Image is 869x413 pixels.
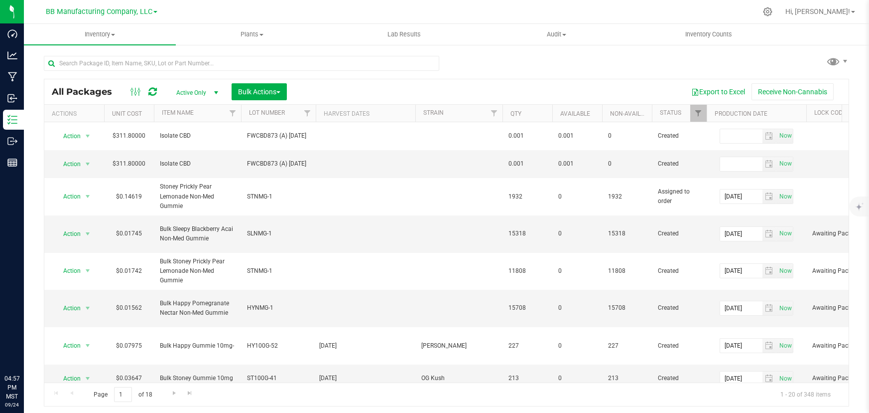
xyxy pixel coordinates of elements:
[176,24,328,45] a: Plants
[104,327,154,365] td: $0.07975
[660,109,681,116] a: Status
[762,190,777,204] span: select
[658,131,701,141] span: Created
[7,136,17,146] inline-svg: Outbound
[82,227,94,241] span: select
[762,157,777,171] span: select
[374,30,434,39] span: Lab Results
[114,387,132,403] input: 1
[776,227,793,241] span: select
[247,131,310,141] span: FWCBD873 (A) [DATE]
[480,24,632,45] a: Audit
[54,339,81,353] span: Action
[558,374,596,383] span: 0
[82,301,94,315] span: select
[104,150,154,178] td: $311.80000
[54,227,81,241] span: Action
[508,131,546,141] span: 0.001
[508,374,546,383] span: 213
[247,341,310,351] span: HY100G-52
[608,131,646,141] span: 0
[82,339,94,353] span: select
[715,110,767,117] a: Production Date
[608,374,646,383] span: 213
[319,374,412,383] div: Value 1: 2024-11-19
[160,159,235,169] span: Isolate CBD
[104,365,154,393] td: $0.03647
[777,372,794,386] span: Set Current date
[762,339,777,353] span: select
[776,372,793,386] span: select
[776,190,793,204] span: select
[160,182,235,211] span: Stoney Prickly Pear Lemonade Non-Med Gummie
[316,105,415,122] th: Harvest Dates
[658,341,701,351] span: Created
[608,229,646,238] span: 15318
[247,229,310,238] span: SLNMG-1
[558,131,596,141] span: 0.001
[4,374,19,401] p: 04:57 PM MST
[7,29,17,39] inline-svg: Dashboard
[814,109,846,116] a: Lock Code
[176,30,327,39] span: Plants
[160,341,235,351] span: Bulk Happy Gummie 10mg-
[319,341,412,351] div: Value 1: 2024-11-19
[658,229,701,238] span: Created
[82,190,94,204] span: select
[112,110,142,117] a: Unit Cost
[160,257,235,286] span: Bulk Stoney Prickly Pear Lemonade Non-Med Gummie
[232,83,287,100] button: Bulk Actions
[247,303,310,313] span: HYNMG-1
[558,303,596,313] span: 0
[508,229,546,238] span: 15318
[608,159,646,169] span: 0
[762,129,777,143] span: select
[608,341,646,351] span: 227
[486,105,502,122] a: Filter
[423,109,444,116] a: Strain
[52,86,122,97] span: All Packages
[421,374,497,383] span: OG Kush
[508,159,546,169] span: 0.001
[104,253,154,290] td: $0.01742
[777,226,794,241] span: Set Current date
[560,110,590,117] a: Available
[7,115,17,125] inline-svg: Inventory
[510,110,521,117] a: Qty
[508,303,546,313] span: 15708
[24,24,176,45] a: Inventory
[610,110,654,117] a: Non-Available
[608,266,646,276] span: 11808
[104,178,154,215] td: $0.14619
[52,110,100,117] div: Actions
[183,387,197,401] a: Go to the last page
[751,83,834,100] button: Receive Non-Cannabis
[160,374,235,383] span: Bulk Stoney Gummie 10mg
[776,264,793,278] span: select
[776,129,793,143] span: select
[658,303,701,313] span: Created
[558,159,596,169] span: 0.001
[658,187,701,206] span: Assigned to order
[44,56,439,71] input: Search Package ID, Item Name, SKU, Lot or Part Number...
[249,109,285,116] a: Lot Number
[558,229,596,238] span: 0
[777,264,794,278] span: Set Current date
[247,374,310,383] span: ST100G-41
[558,266,596,276] span: 0
[608,192,646,202] span: 1932
[225,105,241,122] a: Filter
[672,30,745,39] span: Inventory Counts
[776,339,793,353] span: select
[7,158,17,168] inline-svg: Reports
[160,299,235,318] span: Bulk Happy Pomegranate Nectar Non-Med Gummie
[558,192,596,202] span: 0
[10,333,40,363] iframe: Resource center
[421,341,497,351] span: [PERSON_NAME]
[762,372,777,386] span: select
[508,266,546,276] span: 11808
[7,72,17,82] inline-svg: Manufacturing
[160,224,235,243] span: Bulk Sleepy Blackberry Acai Non-Med Gummie
[104,122,154,150] td: $311.80000
[785,7,850,15] span: Hi, [PERSON_NAME]!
